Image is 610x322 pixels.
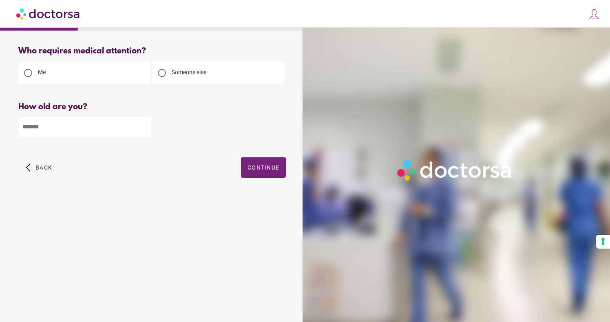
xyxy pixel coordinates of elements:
[241,157,286,178] button: Continue
[596,235,610,249] button: Your consent preferences for tracking technologies
[394,157,516,184] img: Logo-Doctorsa-trans-White-partial-flat.png
[18,46,286,56] div: Who requires medical attention?
[588,9,600,20] img: icons8-customer-100.png
[16,4,81,23] img: Doctorsa.com
[35,164,52,171] span: Back
[18,102,286,112] div: How old are you?
[248,164,279,171] span: Continue
[22,157,55,178] button: arrow_back_ios Back
[172,69,206,75] span: Someone else
[38,69,46,75] span: Me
